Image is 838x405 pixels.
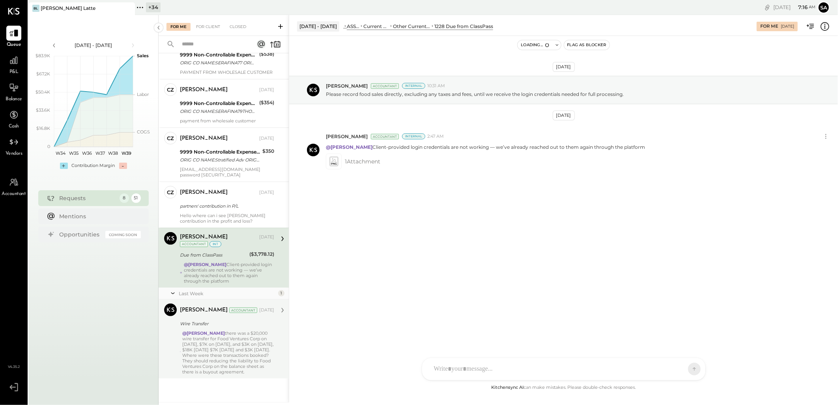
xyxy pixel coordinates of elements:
div: [DATE] - [DATE] [60,42,127,49]
a: P&L [0,53,27,76]
div: Due from ClassPass [180,251,247,259]
text: W36 [82,150,92,156]
div: [DATE] [259,307,274,313]
button: Loading... [518,40,552,50]
text: $16.8K [36,126,50,131]
strong: @[PERSON_NAME] [326,144,372,150]
div: + [60,163,68,169]
span: Accountant [2,191,26,198]
text: Labor [137,92,149,97]
text: W39 [121,150,131,156]
div: [PERSON_NAME] Latte [41,5,95,11]
text: $50.4K [36,89,50,95]
div: CZ [167,189,174,196]
span: 10:31 AM [427,83,445,89]
div: int [209,241,221,247]
div: [DATE] [553,62,575,72]
strong: @[PERSON_NAME] [184,262,226,267]
a: Balance [0,80,27,103]
text: W37 [95,150,105,156]
div: PAYMENT FROM WHOLESALE CUSTOMER [180,69,274,75]
div: Coming Soon [105,231,141,238]
div: payment from wholesale customer [180,118,274,124]
div: Client-provided login credentials are not working — we’ve already reached out to them again throu... [184,262,274,284]
div: Opportunities [60,231,101,238]
span: Vendors [6,150,22,157]
div: [PERSON_NAME] [180,233,228,241]
button: Flag as Blocker [564,40,610,50]
div: Mentions [60,212,137,220]
div: 9999 Non-Controllable Expenses:Other Income and Expenses:To Be Classified [180,99,257,107]
text: Sales [137,53,149,58]
div: ($538) [259,50,274,58]
div: Hello where can i see [PERSON_NAME] contribution in the profit and loss? [180,213,274,224]
p: Please record food sales directly, excluding any taxes and fees, until we receive the login crede... [326,91,624,97]
div: [DATE] [259,189,274,196]
div: Last Week [179,290,276,297]
span: Queue [7,41,21,49]
p: Client-provided login credentials are not working — we’ve already reached out to them again throu... [326,144,645,150]
div: partners' contribution in P/L [180,202,272,210]
div: ASSETS [347,23,359,30]
span: [PERSON_NAME] [326,133,368,140]
div: [PERSON_NAME] [180,86,228,94]
span: Balance [6,96,22,103]
div: 51 [131,193,141,203]
div: Requests [60,194,116,202]
div: [DATE] [781,24,794,29]
text: $83.9K [36,53,50,58]
text: W35 [69,150,79,156]
div: $350 [262,147,274,155]
div: ($3,778.12) [249,250,274,258]
div: For Me [166,23,191,31]
text: COGS [137,129,150,135]
button: Sa [817,1,830,14]
div: there was a $20,000 wire transfer for Food Ventures Corp on [DATE], $7K on [DATE], and $3K on [DA... [182,330,274,375]
div: copy link [763,3,771,11]
div: Closed [226,23,250,31]
div: + 34 [146,2,161,12]
div: For Client [192,23,224,31]
div: Wire Transfer [180,320,272,328]
div: Accountant [371,83,399,89]
div: [EMAIL_ADDRESS][DOMAIN_NAME] password [SECURITY_DATA] [180,167,274,178]
div: Internal [402,83,425,89]
div: 8 [120,193,129,203]
text: W34 [56,150,66,156]
div: [PERSON_NAME] [180,189,228,197]
div: [DATE] [553,111,575,120]
div: Accountant [180,241,208,247]
span: P&L [9,69,19,76]
div: Internal [402,133,425,139]
span: Cash [9,123,19,130]
div: CZ [167,135,174,142]
div: For Me [760,23,778,30]
div: [DATE] [259,87,274,93]
div: BL [32,5,39,12]
div: Current Assets [363,23,389,30]
div: CZ [167,86,174,94]
a: Vendors [0,135,27,157]
div: 9999 Non-Controllable Expenses:Other Income and Expenses:To Be Classified [180,51,257,59]
div: Contribution Margin [72,163,115,169]
text: 0 [47,144,50,149]
strong: @[PERSON_NAME] [182,330,225,336]
span: 1 Attachment [345,154,380,169]
div: ($354) [259,99,274,107]
div: [DATE] [259,135,274,142]
div: [PERSON_NAME] [180,306,228,314]
div: [DATE] - [DATE] [297,21,339,31]
div: Accountant [371,134,399,139]
a: Accountant [0,175,27,198]
div: Accountant [229,307,257,313]
div: ORIG CO NAME:Stratified Adv ORIG ID:XXXXXX2568 DESC DATE: CO ENTRY DESCR:Standard SEC:CCD TRACE#:... [180,156,260,164]
div: ORIG CO NAME:SERAFINA79THOPER ORIG ID:1870910300 DESC DATE: CO ENTRY DESCR:[PERSON_NAME] SEC:PPD ... [180,107,257,115]
a: Cash [0,107,27,130]
text: W38 [108,150,118,156]
div: - [119,163,127,169]
text: $33.6K [36,107,50,113]
a: Queue [0,26,27,49]
div: 1228 Due from ClassPass [434,23,493,30]
div: 9999 Non-Controllable Expenses:Other Income and Expenses:To Be Classified [180,148,260,156]
div: [DATE] [259,234,274,240]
